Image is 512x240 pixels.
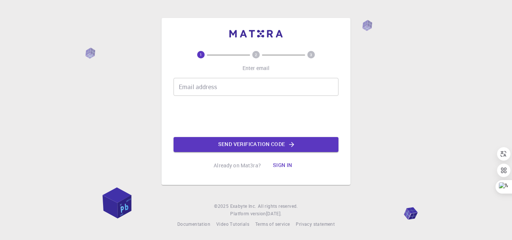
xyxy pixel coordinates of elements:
[255,221,290,227] span: Terms of service
[200,52,202,57] text: 1
[216,221,249,227] span: Video Tutorials
[296,221,335,227] span: Privacy statement
[199,102,313,131] iframe: reCAPTCHA
[310,52,312,57] text: 3
[258,203,298,210] span: All rights reserved.
[177,221,210,227] span: Documentation
[266,210,282,218] a: [DATE].
[177,221,210,228] a: Documentation
[216,221,249,228] a: Video Tutorials
[255,221,290,228] a: Terms of service
[255,52,257,57] text: 2
[243,64,270,72] p: Enter email
[296,221,335,228] a: Privacy statement
[267,158,298,173] button: Sign in
[214,203,230,210] span: © 2025
[174,137,338,152] button: Send verification code
[230,203,256,209] span: Exabyte Inc.
[230,210,266,218] span: Platform version
[266,210,282,216] span: [DATE] .
[214,162,261,169] p: Already on Mat3ra?
[230,203,256,210] a: Exabyte Inc.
